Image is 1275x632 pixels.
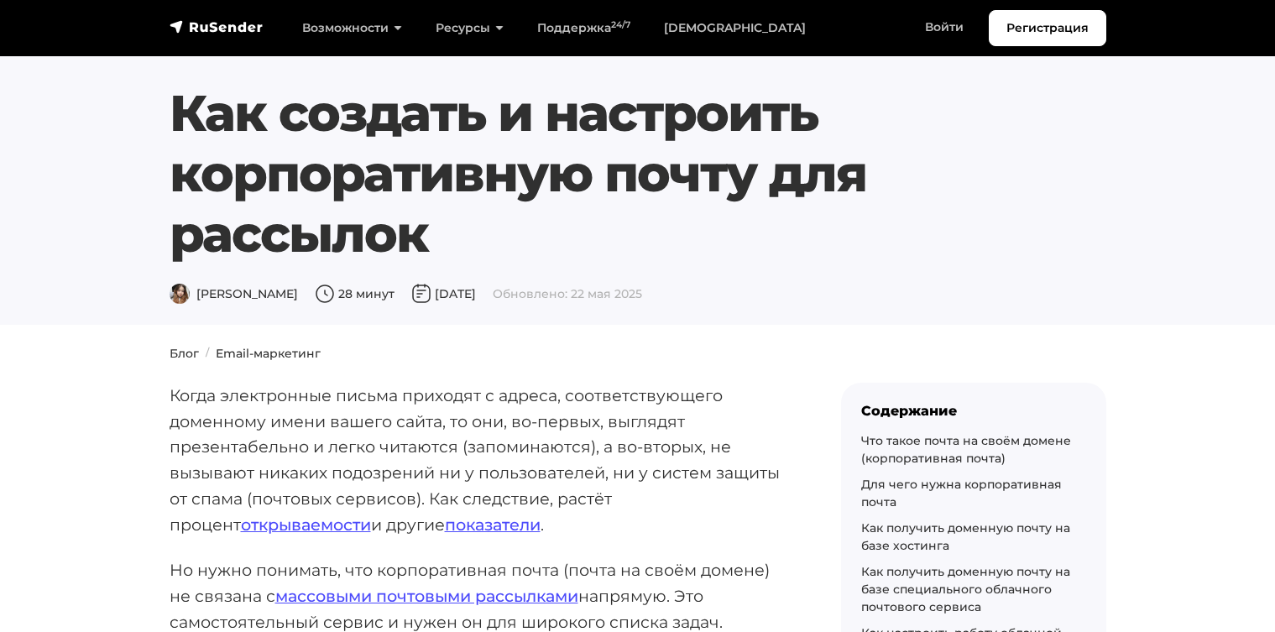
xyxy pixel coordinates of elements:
[159,345,1116,363] nav: breadcrumb
[170,83,1027,264] h1: Как создать и настроить корпоративную почту для рассылок
[170,286,298,301] span: [PERSON_NAME]
[520,11,647,45] a: Поддержка24/7
[611,19,630,30] sup: 24/7
[861,477,1062,509] a: Для чего нужна корпоративная почта
[445,514,541,535] a: показатели
[170,18,264,35] img: RuSender
[275,586,578,606] a: массовыми почтовыми рассылками
[315,284,335,304] img: Время чтения
[861,520,1070,553] a: Как получить доменную почту на базе хостинга
[170,383,787,537] p: Когда электронные письма приходят с адреса, соответствующего доменному имени вашего сайта, то они...
[170,346,199,361] a: Блог
[285,11,419,45] a: Возможности
[411,286,476,301] span: [DATE]
[908,10,980,44] a: Войти
[647,11,823,45] a: [DEMOGRAPHIC_DATA]
[199,345,321,363] li: Email-маркетинг
[861,433,1071,466] a: Что такое почта на своём домене (корпоративная почта)
[861,564,1070,614] a: Как получить доменную почту на базе специального облачного почтового сервиса
[241,514,371,535] a: открываемости
[411,284,431,304] img: Дата публикации
[493,286,642,301] span: Обновлено: 22 мая 2025
[315,286,395,301] span: 28 минут
[861,403,1086,419] div: Содержание
[989,10,1106,46] a: Регистрация
[419,11,520,45] a: Ресурсы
